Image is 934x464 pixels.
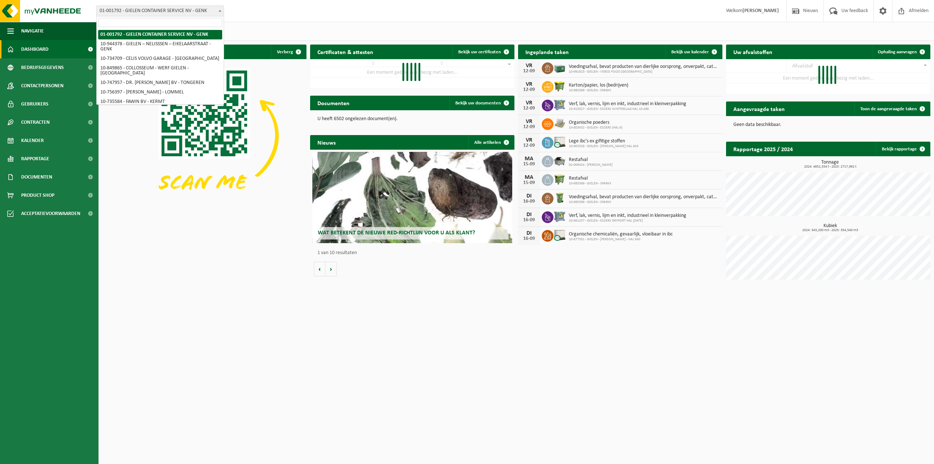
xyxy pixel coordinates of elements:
[730,229,930,232] span: 2024: 343,200 m3 - 2025: 354,540 m3
[742,8,779,14] strong: [PERSON_NAME]
[569,120,622,126] span: Organische poeders
[97,6,224,16] span: 01-001792 - GIELEN CONTAINER SERVICE NV - GENK
[569,83,628,88] span: Karton/papier, los (bedrijven)
[522,193,536,199] div: DI
[569,194,719,200] span: Voedingsafval, bevat producten van dierlijke oorsprong, onverpakt, categorie 3
[665,45,722,59] a: Bekijk uw kalender
[569,64,719,70] span: Voedingsafval, bevat producten van dierlijke oorsprong, onverpakt, categorie 3
[860,107,917,111] span: Toon de aangevraagde taken
[522,137,536,143] div: VR
[569,144,638,149] span: 10-903328 - GIELEN - [PERSON_NAME] HAL 843
[553,136,566,148] img: PB-IC-CU
[553,154,566,167] img: WB-5000-GAL-GY-01
[21,186,54,204] span: Product Shop
[522,87,536,92] div: 12-09
[569,237,673,242] span: 10-877351 - GIELEN - [PERSON_NAME] - HAL 840
[102,59,306,212] img: Download de VHEPlus App
[522,106,536,111] div: 12-09
[21,22,44,40] span: Navigatie
[98,39,222,54] li: 10-944378 - GIELEN – NELISSSEN – EIKELAARSTRAAT - GENK
[314,262,325,276] button: Vorige
[726,45,780,59] h2: Uw afvalstoffen
[730,223,930,232] h3: Kubiek
[569,181,611,186] span: 10-985399 - GIELEN - SPARKX
[726,142,800,156] h2: Rapportage 2025 / 2024
[876,142,930,156] a: Bekijk rapportage
[310,96,357,110] h2: Documenten
[569,101,686,107] span: Verf, lak, vernis, lijm en inkt, industrieel in kleinverpakking
[98,78,222,88] li: 10-747957 - DR. [PERSON_NAME] BV - TONGEREN
[21,168,52,186] span: Documenten
[522,218,536,223] div: 16-09
[522,156,536,162] div: MA
[96,5,224,16] span: 01-001792 - GIELEN CONTAINER SERVICE NV - GENK
[569,200,719,204] span: 10-985399 - GIELEN - SPARKX
[726,101,792,116] h2: Aangevraagde taken
[569,231,673,237] span: Organische chemicaliën, gevaarlijk, vloeibaar in ibc
[312,152,513,243] a: Wat betekent de nieuwe RED-richtlijn voor u als klant?
[318,230,475,236] span: Wat betekent de nieuwe RED-richtlijn voor u als klant?
[569,107,686,111] span: 10-915027 - GIELEN - ESSERS WINTERSLAG HAL 10 ABC
[569,157,613,163] span: Restafval
[21,95,49,113] span: Gebruikers
[522,81,536,87] div: VR
[452,45,514,59] a: Bekijk uw certificaten
[522,100,536,106] div: VR
[98,88,222,97] li: 10-756397 - [PERSON_NAME] - LOMMEL
[21,40,49,58] span: Dashboard
[553,61,566,74] img: PB-LB-0680-HPE-GN-01
[310,135,343,149] h2: Nieuws
[854,101,930,116] a: Toon de aangevraagde taken
[553,80,566,92] img: WB-1100-HPE-GN-50
[277,50,293,54] span: Verberg
[522,236,536,241] div: 16-09
[21,204,80,223] span: Acceptatievoorwaarden
[98,54,222,64] li: 10-734709 - CELIS VOLVO GARAGE - [GEOGRAPHIC_DATA]
[522,63,536,69] div: VR
[553,117,566,130] img: LP-PA-00000-WDN-11
[569,213,686,219] span: Verf, lak, vernis, lijm en inkt, industrieel in kleinverpakking
[522,212,536,218] div: DI
[98,64,222,78] li: 10-849865 - COLLOSSEUM - WERF GIELEN - [GEOGRAPHIC_DATA]
[522,175,536,180] div: MA
[21,113,50,131] span: Contracten
[569,138,638,144] span: Lege ibc's ex gifitige stoffen
[21,77,63,95] span: Contactpersonen
[449,96,514,110] a: Bekijk uw documenten
[522,119,536,124] div: VR
[522,230,536,236] div: DI
[317,250,511,256] p: 1 van 10 resultaten
[455,101,501,106] span: Bekijk uw documenten
[553,99,566,111] img: PB-AP-0800-MET-02-01
[468,135,514,150] a: Alle artikelen
[522,124,536,130] div: 12-09
[271,45,306,59] button: Verberg
[522,180,536,185] div: 15-09
[878,50,917,54] span: Ophaling aanvragen
[569,163,613,167] span: 02-009424 - [PERSON_NAME]
[569,176,611,181] span: Restafval
[317,116,507,122] p: U heeft 6502 ongelezen document(en).
[21,131,44,150] span: Kalender
[553,192,566,204] img: WB-0240-HPE-GN-50
[553,173,566,185] img: WB-1100-HPE-GN-50
[98,97,222,107] li: 10-735584 - FAWIN BV - KERMT
[522,199,536,204] div: 16-09
[733,122,923,127] p: Geen data beschikbaar.
[310,45,381,59] h2: Certificaten & attesten
[553,210,566,223] img: PB-AP-0800-MET-02-01
[872,45,930,59] a: Ophaling aanvragen
[730,165,930,169] span: 2024: 4651,554 t - 2025: 2717,992 t
[458,50,501,54] span: Bekijk uw certificaten
[522,69,536,74] div: 12-09
[518,45,576,59] h2: Ingeplande taken
[522,143,536,148] div: 12-09
[325,262,337,276] button: Volgende
[569,88,628,93] span: 10-985399 - GIELEN - SPARKX
[730,160,930,169] h3: Tonnage
[98,30,222,39] li: 01-001792 - GIELEN CONTAINER SERVICE NV - GENK
[569,70,719,74] span: 10-991923 - GIELEN - VERSO FOOD [GEOGRAPHIC_DATA]
[569,219,686,223] span: 10-961257 - GIELEN - ESSERS DRYPORT HAL [DATE]
[21,150,49,168] span: Rapportage
[569,126,622,130] span: 10-803432 - GIELEN - ESSERS (HAL 6)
